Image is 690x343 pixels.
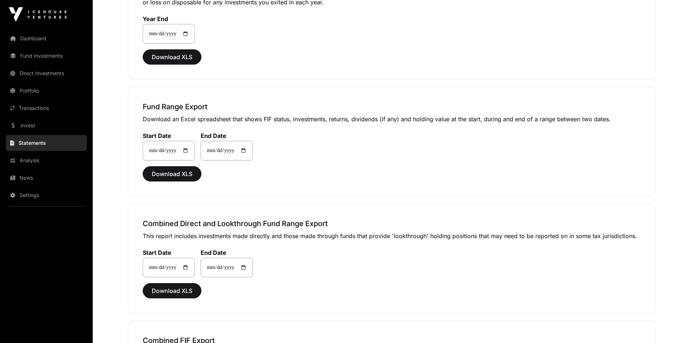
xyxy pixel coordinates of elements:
label: End Date [201,249,253,256]
a: Fund Investments [6,48,87,64]
a: Statements [6,135,87,151]
label: Start Date [143,132,195,139]
img: Icehouse Ventures Logo [9,7,67,22]
button: Download XLS [143,166,201,181]
a: Dashboard [6,30,87,46]
a: Portfolio [6,83,87,99]
label: Year End [143,15,195,23]
label: End Date [201,132,253,139]
h3: Combined Direct and Lookthrough Fund Range Export [143,219,640,229]
p: This report includes investments made directly and those made through funds that provide 'lookthr... [143,232,640,240]
span: Download XLS [152,53,192,61]
label: Start Date [143,249,195,256]
a: Invest [6,118,87,134]
a: Analysis [6,152,87,168]
button: Download XLS [143,49,201,65]
span: Download XLS [152,286,192,295]
a: Direct Investments [6,65,87,81]
p: Download an Excel spreadsheet that shows FIF status, investments, returns, dividends (if any) and... [143,115,640,123]
a: News [6,170,87,186]
a: Settings [6,187,87,203]
a: Transactions [6,100,87,116]
button: Download XLS [143,283,201,298]
h3: Fund Range Export [143,102,640,112]
iframe: Chat Widget [654,308,690,343]
span: Download XLS [152,170,192,178]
